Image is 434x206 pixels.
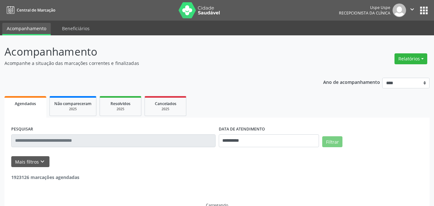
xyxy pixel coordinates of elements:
[11,124,33,134] label: PESQUISAR
[15,101,36,106] span: Agendados
[17,7,55,13] span: Central de Marcação
[4,44,302,60] p: Acompanhamento
[393,4,406,17] img: img
[54,107,92,112] div: 2025
[418,5,430,16] button: apps
[155,101,176,106] span: Cancelados
[11,174,79,180] strong: 1923126 marcações agendadas
[58,23,94,34] a: Beneficiários
[4,60,302,67] p: Acompanhe a situação das marcações correntes e finalizadas
[323,78,380,86] p: Ano de acompanhamento
[339,10,390,16] span: Recepcionista da clínica
[11,156,49,167] button: Mais filtroskeyboard_arrow_down
[39,158,46,165] i: keyboard_arrow_down
[219,124,265,134] label: DATA DE ATENDIMENTO
[2,23,51,35] a: Acompanhamento
[4,5,55,15] a: Central de Marcação
[406,4,418,17] button: 
[54,101,92,106] span: Não compareceram
[394,53,427,64] button: Relatórios
[409,6,416,13] i: 
[111,101,130,106] span: Resolvidos
[104,107,137,112] div: 2025
[322,136,342,147] button: Filtrar
[149,107,182,112] div: 2025
[339,5,390,10] div: Uspe Uspe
